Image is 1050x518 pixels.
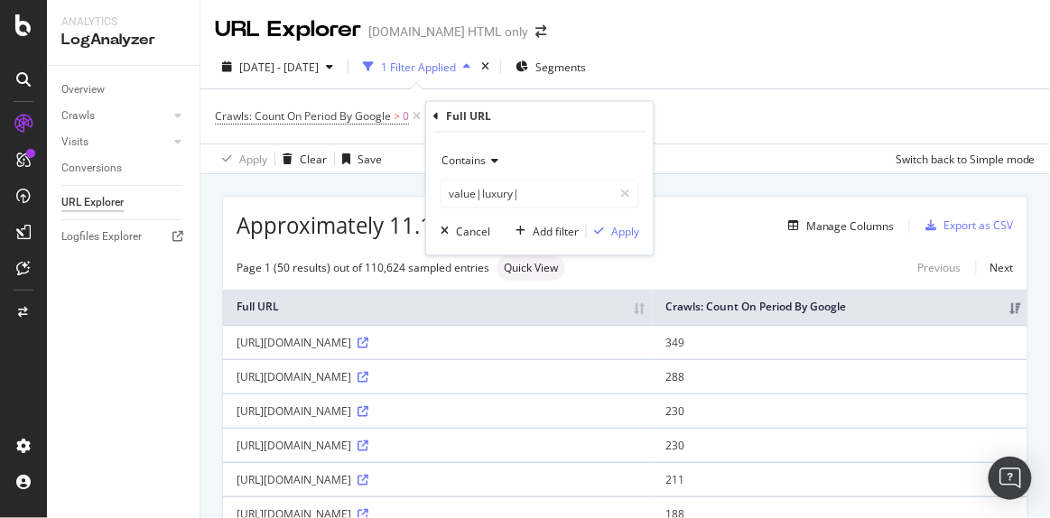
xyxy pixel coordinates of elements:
td: 288 [652,359,1027,393]
a: Crawls [61,106,169,125]
div: [URL][DOMAIN_NAME] [237,403,638,419]
div: Add filter [533,224,579,239]
span: > [394,108,400,124]
div: Export as CSV [944,217,1014,233]
div: Analytics [61,14,185,30]
button: Segments [508,52,593,81]
div: neutral label [497,255,565,281]
span: 0 [403,104,409,129]
div: arrow-right-arrow-left [535,25,546,38]
span: Approximately 11.1M URLs found [237,210,575,241]
a: Next [976,254,1014,281]
div: Clear [300,152,327,167]
div: Crawls [61,106,95,125]
button: Export as CSV [919,211,1014,240]
span: Contains [441,153,486,169]
div: Cancel [456,224,490,239]
button: Add filter [508,223,579,241]
div: Apply [611,224,639,239]
button: Manage Columns [781,215,895,236]
div: Switch back to Simple mode [896,152,1036,167]
div: [URL][DOMAIN_NAME] [237,369,638,384]
div: 1 Filter Applied [381,60,456,75]
div: LogAnalyzer [61,30,185,51]
div: Apply [239,152,267,167]
span: Segments [535,60,586,75]
button: Cancel [433,223,490,241]
a: Visits [61,133,169,152]
div: Full URL [446,109,491,125]
div: Visits [61,133,88,152]
th: Full URL: activate to sort column ascending [223,290,652,325]
button: Switch back to Simple mode [888,144,1036,173]
div: Open Intercom Messenger [989,457,1032,500]
div: [URL][DOMAIN_NAME] [237,438,638,453]
a: URL Explorer [61,193,187,212]
div: [URL][DOMAIN_NAME] [237,335,638,350]
button: Clear [275,144,327,173]
td: 349 [652,325,1027,359]
div: [URL][DOMAIN_NAME] [237,472,638,487]
div: Manage Columns [806,218,895,234]
span: Crawls: Count On Period By Google [215,108,391,124]
th: Crawls: Count On Period By Google: activate to sort column ascending [652,290,1027,325]
button: [DATE] - [DATE] [215,52,340,81]
button: Apply [587,223,639,241]
button: Save [335,144,382,173]
a: Overview [61,80,187,99]
div: URL Explorer [215,14,361,45]
a: Conversions [61,159,187,178]
a: Logfiles Explorer [61,227,187,246]
td: 230 [652,428,1027,462]
div: Overview [61,80,105,99]
div: Conversions [61,159,122,178]
div: Logfiles Explorer [61,227,142,246]
div: Save [358,152,382,167]
td: 230 [652,393,1027,428]
button: 1 Filter Applied [356,52,478,81]
td: 211 [652,462,1027,496]
div: URL Explorer [61,193,124,212]
div: Page 1 (50 results) out of 110,624 sampled entries [237,260,489,275]
div: times [478,58,493,76]
div: [DOMAIN_NAME] HTML only [368,23,528,41]
span: [DATE] - [DATE] [239,60,319,75]
span: Quick View [504,263,558,273]
button: Apply [215,144,267,173]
